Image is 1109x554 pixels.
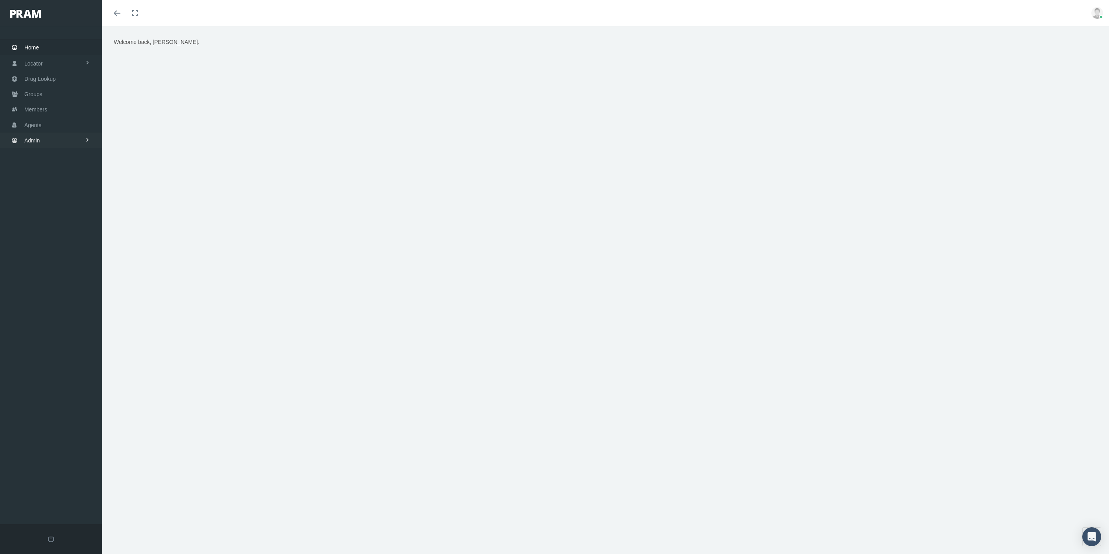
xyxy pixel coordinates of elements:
div: Open Intercom Messenger [1082,527,1101,546]
span: Agents [24,118,42,133]
img: user-placeholder.jpg [1091,7,1103,19]
span: Admin [24,133,40,148]
span: Drug Lookup [24,71,56,86]
span: Members [24,102,47,117]
img: PRAM_20_x_78.png [10,10,41,18]
span: Home [24,40,39,55]
span: Locator [24,56,43,71]
span: Welcome back, [PERSON_NAME]. [114,39,199,45]
span: Groups [24,87,42,102]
